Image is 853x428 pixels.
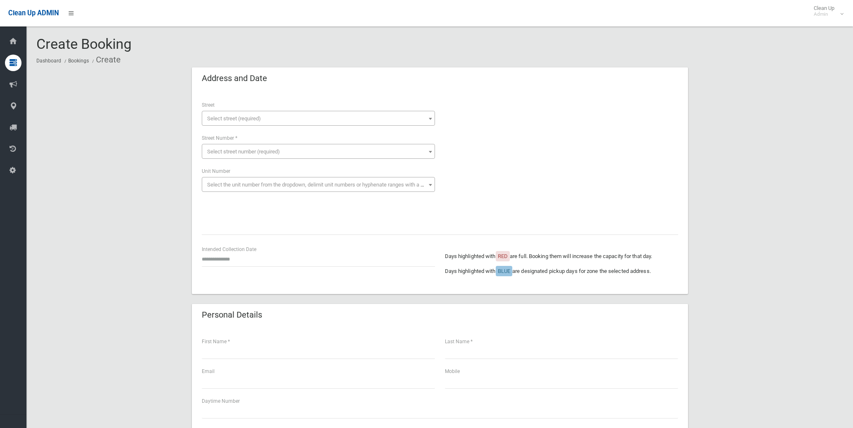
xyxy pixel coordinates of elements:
header: Address and Date [192,70,277,86]
a: Bookings [68,58,89,64]
li: Create [90,52,121,67]
span: Select street number (required) [207,148,280,155]
p: Days highlighted with are full. Booking them will increase the capacity for that day. [445,251,678,261]
a: Dashboard [36,58,61,64]
header: Personal Details [192,307,272,323]
span: Clean Up [810,5,843,17]
small: Admin [814,11,834,17]
p: Days highlighted with are designated pickup days for zone the selected address. [445,266,678,276]
span: Clean Up ADMIN [8,9,59,17]
span: Create Booking [36,36,131,52]
span: Select street (required) [207,115,261,122]
span: RED [498,253,508,259]
span: Select the unit number from the dropdown, delimit unit numbers or hyphenate ranges with a comma [207,182,438,188]
span: BLUE [498,268,510,274]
